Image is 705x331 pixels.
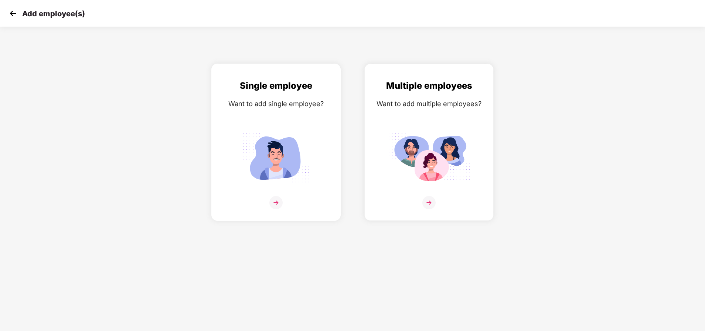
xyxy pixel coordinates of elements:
div: Want to add single employee? [219,98,333,109]
img: svg+xml;base64,PHN2ZyB4bWxucz0iaHR0cDovL3d3dy53My5vcmcvMjAwMC9zdmciIHdpZHRoPSIzMCIgaGVpZ2h0PSIzMC... [7,8,18,19]
p: Add employee(s) [22,9,85,18]
img: svg+xml;base64,PHN2ZyB4bWxucz0iaHR0cDovL3d3dy53My5vcmcvMjAwMC9zdmciIHdpZHRoPSIzNiIgaGVpZ2h0PSIzNi... [422,196,436,209]
img: svg+xml;base64,PHN2ZyB4bWxucz0iaHR0cDovL3d3dy53My5vcmcvMjAwMC9zdmciIHdpZHRoPSIzNiIgaGVpZ2h0PSIzNi... [269,196,283,209]
div: Multiple employees [372,79,486,93]
div: Want to add multiple employees? [372,98,486,109]
div: Single employee [219,79,333,93]
img: svg+xml;base64,PHN2ZyB4bWxucz0iaHR0cDovL3d3dy53My5vcmcvMjAwMC9zdmciIGlkPSJNdWx0aXBsZV9lbXBsb3llZS... [388,129,470,187]
img: svg+xml;base64,PHN2ZyB4bWxucz0iaHR0cDovL3d3dy53My5vcmcvMjAwMC9zdmciIGlkPSJTaW5nbGVfZW1wbG95ZWUiIH... [235,129,317,187]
